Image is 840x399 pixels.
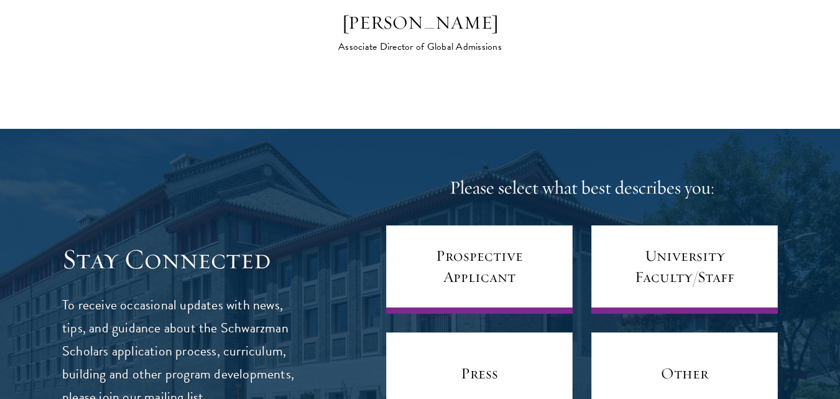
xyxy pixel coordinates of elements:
[591,225,778,314] a: University Faculty/Staff
[312,39,529,54] div: Associate Director of Global Admissions
[386,176,778,200] h4: Please select what best describes you:
[62,242,295,277] h3: Stay Connected
[386,225,573,314] a: Prospective Applicant
[312,11,529,35] div: [PERSON_NAME]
